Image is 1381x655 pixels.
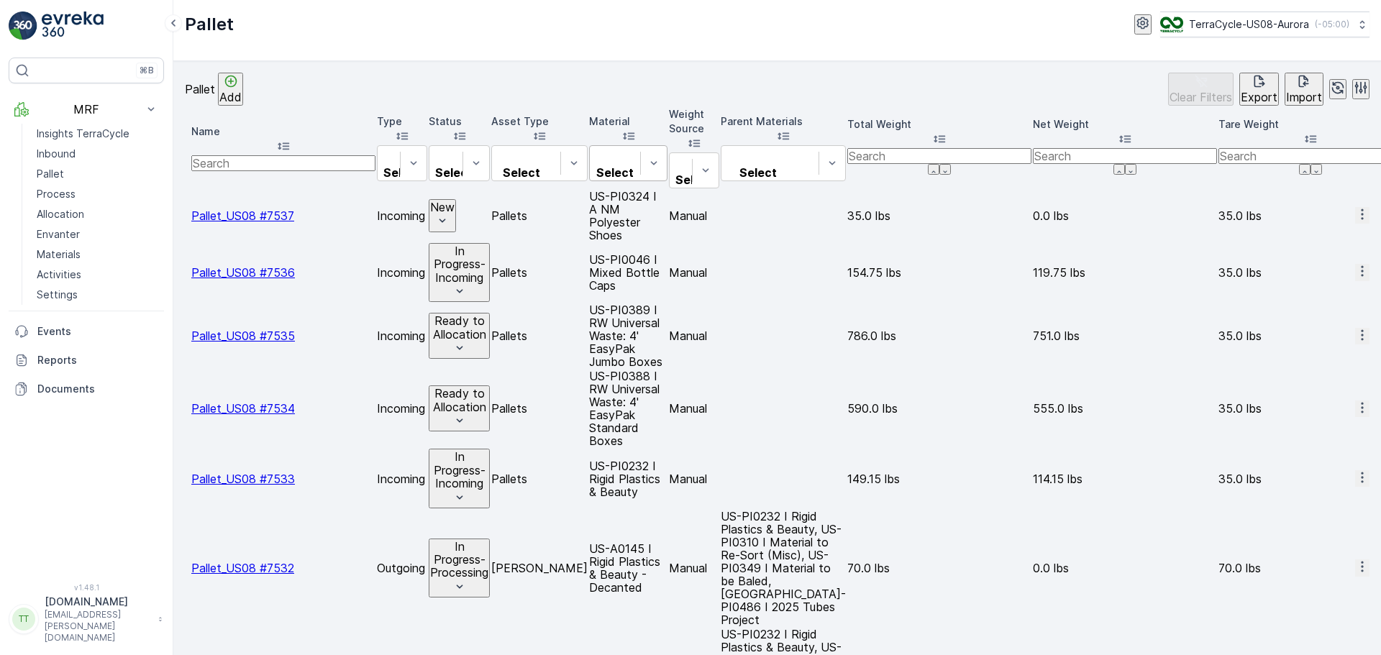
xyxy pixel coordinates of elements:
td: Manual [669,243,719,303]
img: logo_light-DOdMpM7g.png [42,12,104,40]
td: 149.15 lbs [847,449,1031,508]
p: Settings [37,288,78,302]
td: Manual [669,510,719,626]
td: 119.75 lbs [1033,243,1217,303]
p: Parent Materials [721,114,846,129]
td: US-PI0388 I RW Universal Waste: 4' EasyPak Standard Boxes [589,370,667,447]
td: 114.15 lbs [1033,449,1217,508]
p: Weight Source [669,107,719,136]
button: Export [1239,73,1279,106]
td: Manual [669,370,719,447]
a: Insights TerraCycle [31,124,164,144]
p: Asset Type [491,114,588,129]
span: v 1.48.1 [9,583,164,592]
td: US-PI0232 I Rigid Plastics & Beauty, US-PI0310 I Material to Re-Sort (Misc), US-PI0349 I Material... [721,510,846,626]
td: Pallets [491,449,588,508]
p: Inbound [37,147,76,161]
p: In Progress-Incoming [430,244,488,284]
a: Inbound [31,144,164,164]
p: Pallet [37,167,64,181]
p: [DOMAIN_NAME] [45,595,151,609]
p: ⌘B [140,65,154,76]
button: Import [1285,73,1323,106]
a: Pallet [31,164,164,184]
td: Incoming [377,190,427,242]
button: Add [218,73,243,106]
td: Manual [669,303,719,368]
a: Activities [31,265,164,285]
button: TerraCycle-US08-Aurora(-05:00) [1160,12,1369,37]
td: 154.75 lbs [847,243,1031,303]
a: Pallet_US08 #7536 [191,265,295,280]
a: Pallet_US08 #7537 [191,209,294,223]
td: Manual [669,449,719,508]
button: Clear Filters [1168,73,1234,106]
a: Envanter [31,224,164,244]
td: US-PI0046 I Mixed Bottle Caps [589,243,667,303]
input: Search [191,155,375,171]
div: TT [12,608,35,631]
button: In Progress-Incoming [429,449,490,508]
p: Documents [37,382,158,396]
a: Pallet_US08 #7535 [191,329,295,343]
p: In Progress-Processing [430,540,488,580]
td: Pallets [491,370,588,447]
button: MRF [9,95,164,124]
p: Allocation [37,207,84,221]
td: Incoming [377,370,427,447]
td: 0.0 lbs [1033,190,1217,242]
td: US-PI0324 I A NM Polyester Shoes [589,190,667,242]
img: logo [9,12,37,40]
button: In Progress-Incoming [429,243,490,303]
a: Pallet_US08 #7534 [191,401,295,416]
p: Export [1241,91,1277,104]
p: Name [191,124,375,139]
td: 0.0 lbs [1033,510,1217,626]
p: Status [429,114,490,129]
a: Pallet_US08 #7533 [191,472,295,486]
td: Incoming [377,449,427,508]
a: Allocation [31,204,164,224]
p: Envanter [37,227,80,242]
td: 590.0 lbs [847,370,1031,447]
p: Process [37,187,76,201]
p: ( -05:00 ) [1315,19,1349,30]
p: Select [727,166,789,179]
p: Select [498,166,545,179]
input: Search [847,148,1031,164]
a: Reports [9,346,164,375]
td: Incoming [377,243,427,303]
td: Incoming [377,303,427,368]
a: Settings [31,285,164,305]
p: Type [377,114,427,129]
td: Manual [669,190,719,242]
button: New [429,199,456,232]
p: Activities [37,267,81,282]
p: Import [1286,91,1322,104]
td: [PERSON_NAME] [491,510,588,626]
button: In Progress-Processing [429,539,490,598]
p: Ready to Allocation [430,387,488,413]
p: Reports [37,353,158,367]
input: Search [1033,148,1217,164]
a: Pallet_US08 #7532 [191,561,294,575]
td: 35.0 lbs [847,190,1031,242]
td: Pallets [491,243,588,303]
td: Outgoing [377,510,427,626]
p: Net Weight [1033,117,1217,132]
img: image_ci7OI47.png [1160,17,1183,32]
p: MRF [37,103,135,116]
p: Select [596,166,634,179]
p: Material [589,114,667,129]
td: Pallets [491,303,588,368]
p: Select [435,166,473,179]
a: Events [9,317,164,346]
p: Select [675,173,713,186]
td: 786.0 lbs [847,303,1031,368]
a: Documents [9,375,164,403]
